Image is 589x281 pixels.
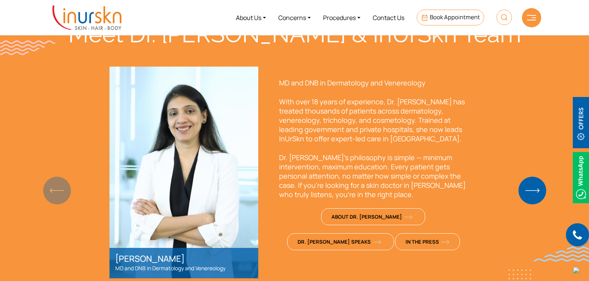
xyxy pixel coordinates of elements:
[272,3,317,32] a: Concerns
[115,264,252,273] p: MD and DNB in Dermatology and Venereology
[573,152,589,203] img: Whatsappicon
[441,240,449,244] img: orange-arrow
[496,10,512,25] img: HeaderSearch
[367,3,411,32] a: Contact Us
[317,3,367,32] a: Procedures
[279,78,468,87] p: MD and DNB in Dermatology and Venereology
[373,240,381,244] img: orange-arrow
[321,208,425,225] a: About Dr. [PERSON_NAME]orange-arrow
[52,5,121,30] img: inurskn-logo
[527,182,537,199] div: Next slide
[230,3,272,32] a: About Us
[573,267,579,273] img: up-blue-arrow.svg
[417,10,484,25] a: Book Appointment
[527,15,536,20] img: hamLine.svg
[573,97,589,148] img: offerBt
[279,97,468,143] p: With over 18 years of experience, Dr. [PERSON_NAME] has treated thousands of patients across derm...
[533,246,589,262] img: bluewave
[109,67,480,278] div: 1 / 2
[109,67,258,279] img: Dr-Sejal-main
[332,213,412,220] span: About Dr. [PERSON_NAME]
[395,233,460,250] a: In The Pressorange-arrow
[298,238,381,245] span: Dr. [PERSON_NAME] Speaks
[573,173,589,181] a: Whatsappicon
[404,215,412,219] img: orange-arrow
[287,233,394,250] a: Dr. [PERSON_NAME] Speaksorange-arrow
[406,238,449,245] span: In The Press
[115,254,252,264] h2: [PERSON_NAME]
[518,177,546,204] img: BlueNextArrow
[279,153,468,199] p: Dr. [PERSON_NAME]’s philosophy is simple — minimum intervention, maximum education. Every patient...
[430,13,480,21] span: Book Appointment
